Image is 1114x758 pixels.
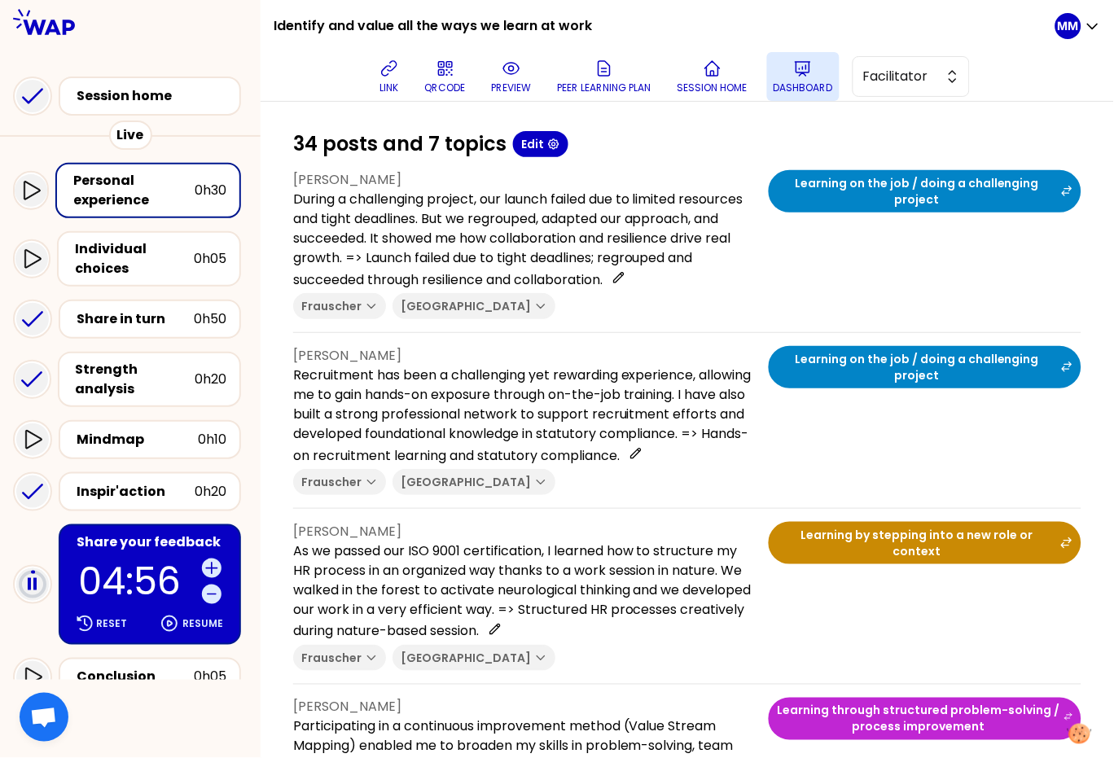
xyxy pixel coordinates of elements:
button: Frauscher [293,645,386,671]
button: [GEOGRAPHIC_DATA] [393,645,555,671]
button: Dashboard [767,52,840,101]
button: Learning through structured problem-solving / process improvement [769,698,1081,740]
button: Learning on the job / doing a challenging project [769,170,1081,213]
p: MM [1058,18,1079,34]
button: Learning on the job / doing a challenging project [769,346,1081,388]
div: Conclusion [77,668,194,687]
span: Facilitator [863,67,936,86]
div: Live [109,120,152,150]
button: Facilitator [853,56,970,97]
p: link [379,81,398,94]
a: Ouvrir le chat [20,693,68,742]
p: [PERSON_NAME] [293,698,756,717]
div: 0h05 [194,668,226,687]
p: As we passed our ISO 9001 certification, I learned how to structure my HR process in an organized... [293,541,756,642]
p: [PERSON_NAME] [293,170,756,190]
p: QRCODE [425,81,466,94]
div: Share your feedback [77,532,226,552]
button: Peer learning plan [551,52,658,101]
p: Recruitment has been a challenging yet rewarding experience, allowing me to gain hands-on exposur... [293,366,756,466]
div: 0h20 [195,482,226,502]
p: 04:56 [78,563,195,600]
div: Individual choices [75,239,194,278]
button: preview [485,52,538,101]
p: Resume [182,617,223,630]
p: [PERSON_NAME] [293,522,756,541]
p: Dashboard [774,81,833,94]
div: 0h05 [194,249,226,269]
button: MM [1055,13,1101,39]
button: [GEOGRAPHIC_DATA] [393,469,555,495]
button: Learning by stepping into a new role or context [769,522,1081,564]
div: Mindmap [77,430,198,449]
button: [GEOGRAPHIC_DATA] [393,293,555,319]
div: 0h10 [198,430,226,449]
button: Frauscher [293,293,386,319]
div: 0h30 [195,181,226,200]
p: Peer learning plan [558,81,651,94]
button: Edit [513,131,568,157]
div: 0h50 [194,309,226,329]
div: Personal experience [73,171,195,210]
p: Session home [678,81,748,94]
button: Session home [671,52,754,101]
button: QRCODE [419,52,472,101]
p: [PERSON_NAME] [293,346,756,366]
button: link [373,52,406,101]
p: During a challenging project, our launch failed due to limited resources and tight deadlines. But... [293,190,756,290]
div: 0h20 [195,370,226,389]
p: preview [492,81,532,94]
h1: 34 posts and 7 topics [293,131,507,157]
div: Share in turn [77,309,194,329]
div: Inspir'action [77,482,195,502]
div: Session home [77,86,233,106]
button: Frauscher [293,469,386,495]
div: Strength analysis [76,360,195,399]
button: Manage your preferences about cookies [1058,714,1102,754]
p: Reset [96,617,127,630]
